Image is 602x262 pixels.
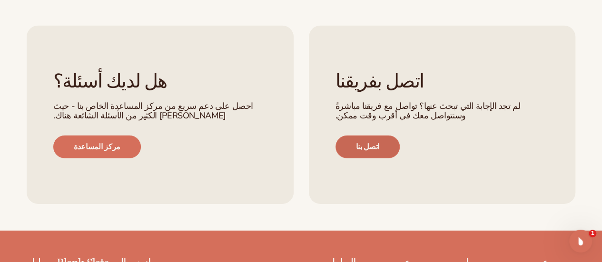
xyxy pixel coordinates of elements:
[53,100,253,121] font: احصل على دعم سريع من مركز المساعدة الخاص بنا - حيث [PERSON_NAME] الكثير من الأسئلة الشائعة هناك.
[356,142,379,152] font: اتصل بنا
[569,230,592,252] iframe: الدردشة المباشرة عبر الاتصال الداخلي
[53,136,141,158] a: مركز المساعدة
[336,136,400,158] a: اتصل بنا
[53,70,167,93] font: هل لديك أسئلة؟
[74,142,120,152] font: مركز المساعدة
[336,70,424,93] font: اتصل بفريقنا
[591,230,594,236] font: 1
[336,100,521,121] font: لم تجد الإجابة التي تبحث عنها؟ تواصل مع فريقنا مباشرةً وسنتواصل معك في أقرب وقت ممكن.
